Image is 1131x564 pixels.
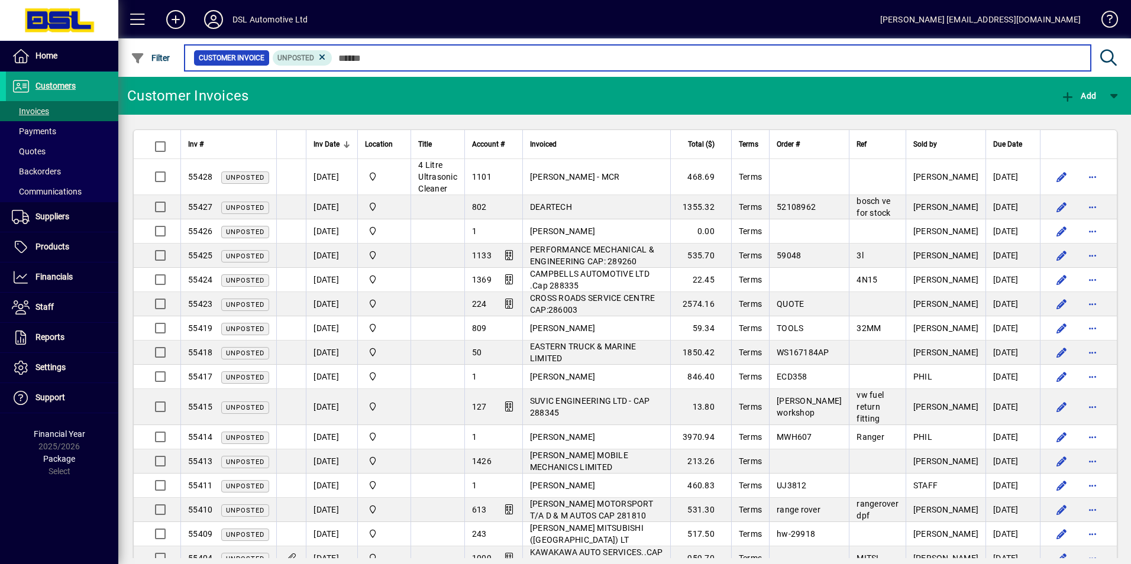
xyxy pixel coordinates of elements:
[739,138,758,151] span: Terms
[530,138,663,151] div: Invoiced
[226,482,264,490] span: Unposted
[913,456,978,466] span: [PERSON_NAME]
[913,372,932,381] span: PHIL
[777,348,829,357] span: WS167184AP
[365,370,403,383] span: Central
[857,323,881,333] span: 32MM
[777,138,800,151] span: Order #
[35,212,69,221] span: Suppliers
[880,10,1081,29] div: [PERSON_NAME] [EMAIL_ADDRESS][DOMAIN_NAME]
[1052,397,1071,416] button: Edit
[985,425,1040,449] td: [DATE]
[1052,270,1071,289] button: Edit
[306,522,357,546] td: [DATE]
[188,172,212,181] span: 55428
[777,299,804,309] span: QUOTE
[188,481,212,490] span: 55411
[670,389,731,425] td: 13.80
[993,138,1022,151] span: Due Date
[472,251,492,260] span: 1133
[6,353,118,383] a: Settings
[472,138,515,151] div: Account #
[365,346,403,359] span: Central
[993,138,1033,151] div: Due Date
[12,106,49,116] span: Invoices
[226,174,264,181] span: Unposted
[1083,427,1102,446] button: More options
[913,481,938,490] span: STAFF
[739,529,762,539] span: Terms
[1083,222,1102,241] button: More options
[472,402,487,411] span: 127
[777,138,842,151] div: Order #
[913,505,978,514] span: [PERSON_NAME]
[188,553,212,563] span: 55404
[188,138,203,151] span: Inv #
[857,275,877,284] span: 4N15
[226,404,264,411] span: Unposted
[1083,246,1102,265] button: More options
[418,138,432,151] span: Title
[530,323,595,333] span: [PERSON_NAME]
[670,195,731,219] td: 1355.32
[777,529,815,539] span: hw-29918
[670,425,731,449] td: 3970.94
[418,160,457,193] span: 4 Litre Ultrasonic Cleaner
[195,9,232,30] button: Profile
[530,202,572,212] span: DEARTECH
[35,242,69,251] span: Products
[913,251,978,260] span: [PERSON_NAME]
[43,454,75,463] span: Package
[913,553,978,563] span: [PERSON_NAME]
[365,249,403,262] span: Central
[857,553,878,563] span: MITSI
[739,372,762,381] span: Terms
[857,390,884,423] span: vw fuel return fitting
[670,365,731,389] td: 846.40
[913,432,932,442] span: PHIL
[985,474,1040,498] td: [DATE]
[1083,294,1102,313] button: More options
[232,10,308,29] div: DSL Automotive Ltd
[777,251,801,260] span: 59048
[678,138,725,151] div: Total ($)
[530,396,650,417] span: SUVIC ENGINEERING LTD - CAP 288345
[34,429,85,439] span: Financial Year
[913,529,978,539] span: [PERSON_NAME]
[6,202,118,232] a: Suppliers
[530,245,654,266] span: PERFORMANCE MECHANICAL & ENGINEERING CAP: 289260
[985,498,1040,522] td: [DATE]
[188,323,212,333] span: 55419
[670,341,731,365] td: 1850.42
[777,432,812,442] span: MWH607
[188,402,212,411] span: 55415
[472,138,505,151] span: Account #
[1083,397,1102,416] button: More options
[472,432,477,442] span: 1
[199,52,264,64] span: Customer Invoice
[35,272,73,281] span: Financials
[670,292,731,316] td: 2574.16
[226,349,264,357] span: Unposted
[472,226,477,236] span: 1
[6,101,118,121] a: Invoices
[472,275,492,284] span: 1369
[306,268,357,292] td: [DATE]
[226,434,264,442] span: Unposted
[530,172,620,181] span: [PERSON_NAME] - MCR
[365,138,393,151] span: Location
[6,323,118,352] a: Reports
[1052,167,1071,186] button: Edit
[530,372,595,381] span: [PERSON_NAME]
[670,244,731,268] td: 535.70
[985,268,1040,292] td: [DATE]
[739,456,762,466] span: Terms
[670,498,731,522] td: 531.30
[306,425,357,449] td: [DATE]
[530,432,595,442] span: [PERSON_NAME]
[188,251,212,260] span: 55425
[913,323,978,333] span: [PERSON_NAME]
[365,297,403,310] span: Central
[1058,85,1099,106] button: Add
[985,522,1040,546] td: [DATE]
